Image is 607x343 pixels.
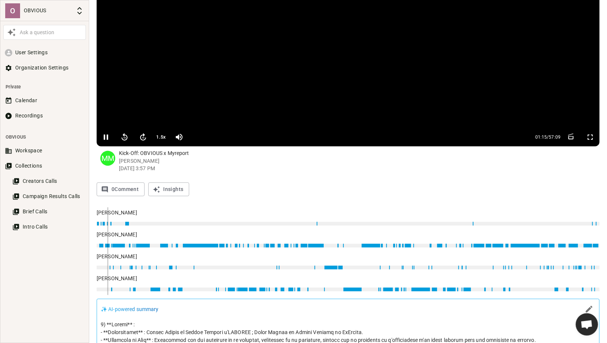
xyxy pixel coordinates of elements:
[11,205,86,219] button: Brief Calls
[148,182,189,196] button: Insights
[119,157,600,172] p: [PERSON_NAME] [DATE] 3:57 PM
[3,80,86,94] li: Private
[5,3,20,18] div: O
[5,26,18,39] button: Awesile Icon
[3,94,86,107] button: Calendar
[24,7,72,14] p: OBVIOUS
[119,149,600,157] p: Kick-Off: OBVIOUS x Myreport
[576,313,598,336] div: Ouvrir le chat
[3,46,86,59] button: User Settings
[11,174,86,188] button: Creators Calls
[97,182,145,196] button: 0Comment
[18,29,84,36] div: Ask a question
[101,305,159,313] p: ✨ AI-powered summary
[11,220,86,234] button: Intro Calls
[3,109,86,123] button: Recordings
[3,144,86,158] button: Workspace
[535,134,561,140] span: 01:15 / 57:09
[154,130,168,145] button: 1.5x
[3,159,86,173] button: Collections
[3,130,86,144] li: OBVIOUS
[11,190,86,203] button: Campaign Results Calls
[100,151,115,166] div: MM
[3,61,86,75] button: Organization Settings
